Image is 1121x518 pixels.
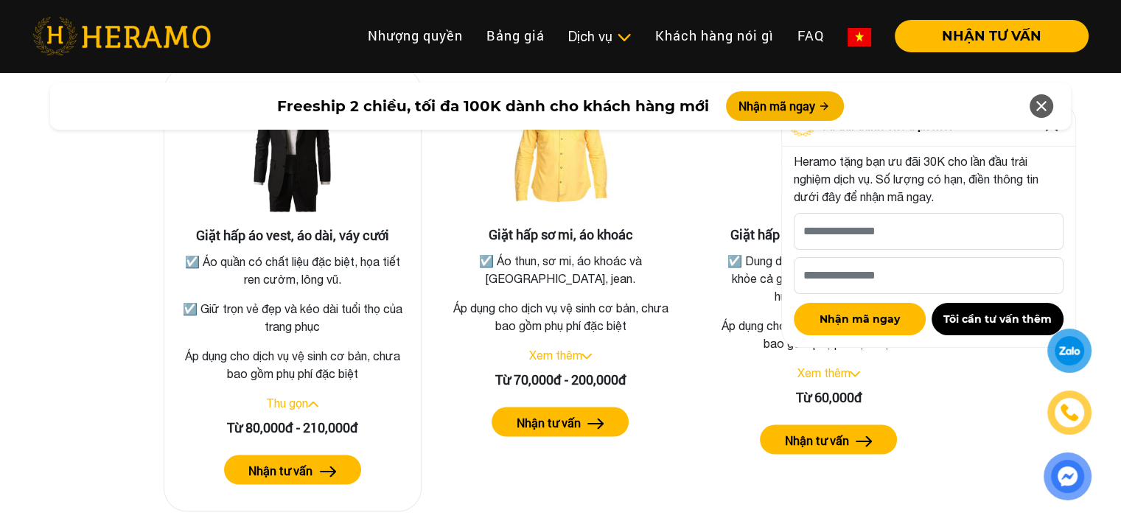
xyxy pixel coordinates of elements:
p: ☑️ Áo thun, sơ mi, áo khoác và [GEOGRAPHIC_DATA], jean. [447,251,675,287]
p: ☑️ Áo quần có chất liệu đặc biệt, họa tiết ren cườm, lông vũ. [179,252,406,287]
div: Dịch vụ [568,27,632,46]
a: Xem thêm [797,365,850,379]
img: arrow_down.svg [582,353,592,359]
a: phone-icon [1047,391,1092,435]
img: Giặt hấp sơ mi, áo khoác [486,79,634,226]
img: vn-flag.png [848,28,871,46]
a: Nhận tư vấn arrow [444,407,678,436]
img: arrow [320,466,337,477]
label: Nhận tư vấn [248,461,312,479]
button: Nhận mã ngay [794,303,926,335]
a: Xem thêm [528,348,582,361]
button: NHẬN TƯ VẤN [895,20,1089,52]
span: Freeship 2 chiều, tối đa 100K dành cho khách hàng mới [276,95,708,117]
img: heramo-logo.png [32,17,211,55]
p: Áp dụng cho dịch vụ vệ sinh cơ bản, chưa bao gồm phụ phí đặc biệt [444,298,678,334]
img: arrow [856,435,873,447]
a: FAQ [786,20,836,52]
button: Tôi cần tư vấn thêm [932,303,1064,335]
button: Nhận tư vấn [760,424,897,454]
a: Nhận tư vấn arrow [711,424,946,454]
a: Nhận tư vấn arrow [176,455,409,484]
div: Từ 70,000đ - 200,000đ [444,369,678,389]
img: subToggleIcon [616,30,632,45]
a: NHẬN TƯ VẤN [883,29,1089,43]
img: arrow_up.svg [308,401,318,407]
p: Heramo tặng bạn ưu đãi 30K cho lần đầu trải nghiệm dịch vụ. Số lượng có hạn, điền thông tin dưới ... [794,153,1064,206]
p: ☑️ Giữ trọn vẻ đẹp và kéo dài tuổi thọ của trang phục [179,299,406,335]
img: phone-icon [1061,404,1078,421]
p: Áp dụng cho dịch vụ vệ sinh cơ bản, chưa bao gồm phụ phí đặc biệt [176,346,409,382]
a: Thu gọn [266,396,308,409]
img: Giặt hấp chăn mền, thú nhồi bông [755,79,902,226]
a: Nhượng quyền [356,20,475,52]
label: Nhận tư vấn [516,413,580,431]
p: Áp dụng cho dịch vụ vệ sinh cơ bản, chưa bao gồm phụ phí đặc biệt [711,316,946,351]
a: Khách hàng nói gì [643,20,786,52]
div: Từ 60,000đ [711,387,946,407]
img: arrow [587,418,604,429]
h3: Giặt hấp chăn mền, thú nhồi bông [711,226,946,242]
button: Nhận tư vấn [224,455,361,484]
a: Bảng giá [475,20,556,52]
p: ☑️ Dung dịch giặt khô an toàn cho sức khỏe cả gia đình, sạch sâu diệt khuẩn, hương thơm dễ chịu. [714,251,943,304]
img: Giặt hấp áo vest, áo dài, váy cưới [219,80,366,227]
button: Nhận mã ngay [726,91,844,121]
div: Từ 80,000đ - 210,000đ [176,417,409,437]
h3: Giặt hấp áo vest, áo dài, váy cưới [176,227,409,243]
button: Nhận tư vấn [492,407,629,436]
h3: Giặt hấp sơ mi, áo khoác [444,226,678,242]
img: arrow_down.svg [850,371,860,377]
label: Nhận tư vấn [784,431,848,449]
